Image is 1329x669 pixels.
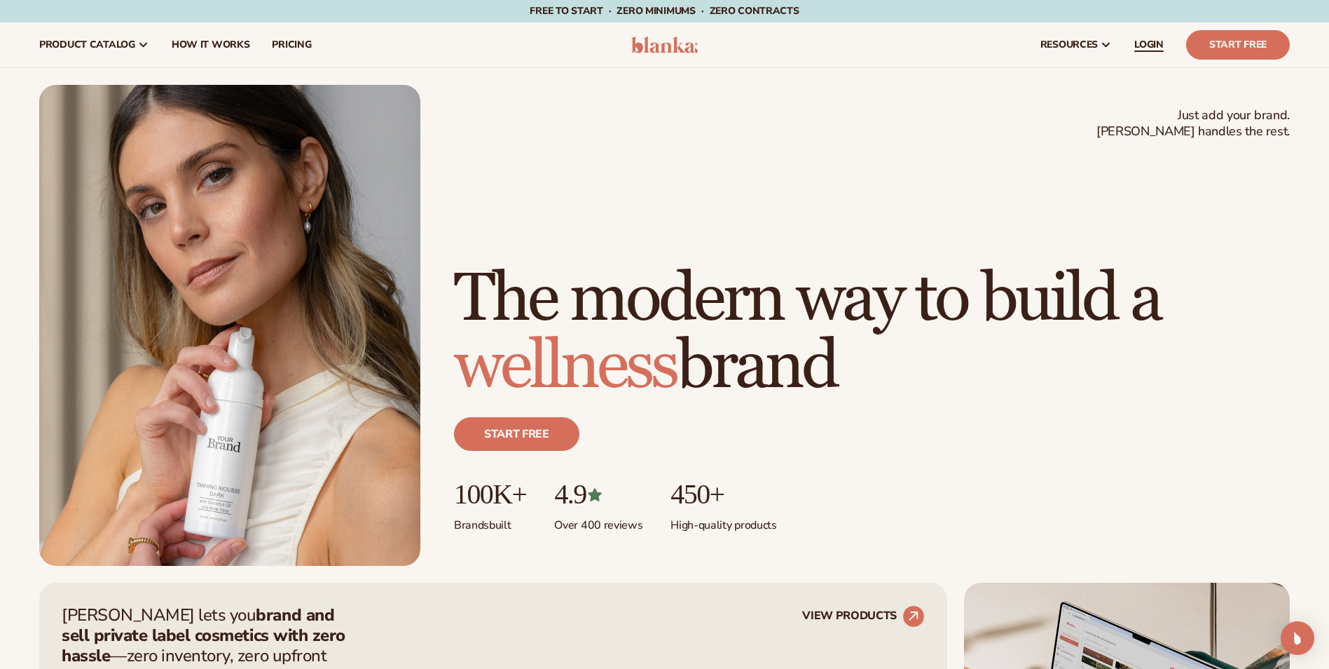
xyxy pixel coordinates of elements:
p: Brands built [454,510,526,533]
p: 100K+ [454,479,526,510]
span: pricing [272,39,311,50]
a: Start free [454,417,579,451]
a: LOGIN [1123,22,1175,67]
span: LOGIN [1134,39,1164,50]
span: resources [1040,39,1098,50]
h1: The modern way to build a brand [454,266,1290,400]
a: Start Free [1186,30,1290,60]
strong: brand and sell private label cosmetics with zero hassle [62,604,345,667]
a: VIEW PRODUCTS [802,605,925,628]
a: product catalog [28,22,160,67]
span: product catalog [39,39,135,50]
div: Open Intercom Messenger [1281,621,1314,655]
img: Female holding tanning mousse. [39,85,420,566]
p: 450+ [670,479,776,510]
span: How It Works [172,39,250,50]
p: Over 400 reviews [554,510,642,533]
span: Free to start · ZERO minimums · ZERO contracts [530,4,799,18]
p: 4.9 [554,479,642,510]
a: resources [1029,22,1123,67]
a: pricing [261,22,322,67]
a: How It Works [160,22,261,67]
span: wellness [454,325,677,407]
img: logo [631,36,698,53]
span: Just add your brand. [PERSON_NAME] handles the rest. [1096,107,1290,140]
p: High-quality products [670,510,776,533]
